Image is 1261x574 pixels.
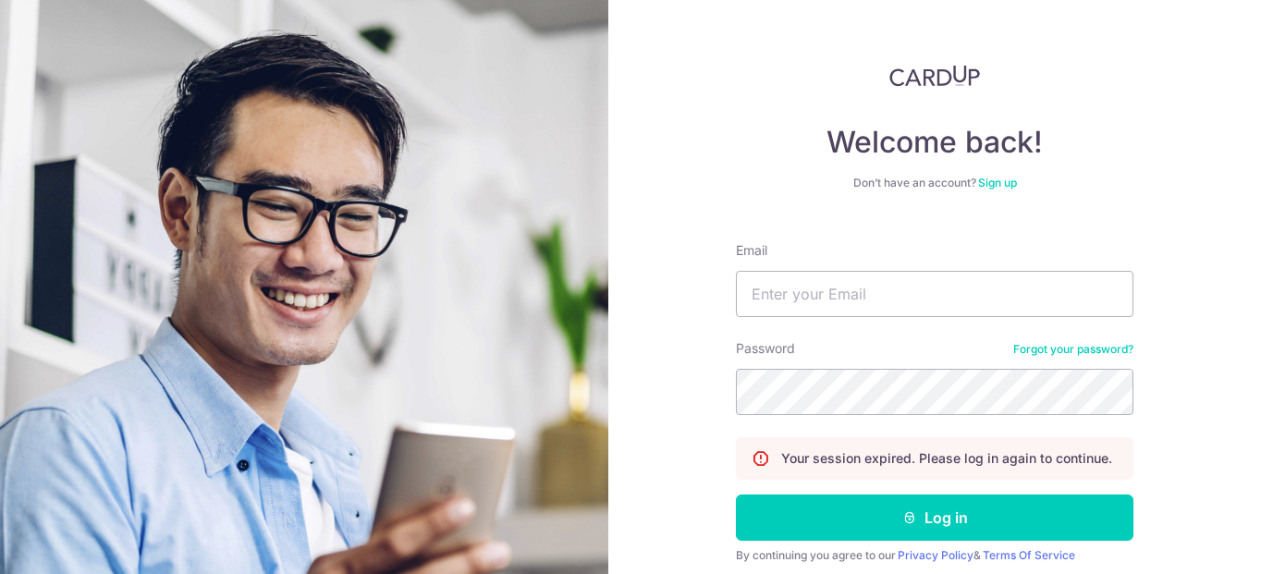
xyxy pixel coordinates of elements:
[1013,342,1133,357] a: Forgot your password?
[736,495,1133,541] button: Log in
[736,176,1133,190] div: Don’t have an account?
[736,548,1133,563] div: By continuing you agree to our &
[898,548,973,562] a: Privacy Policy
[889,65,980,87] img: CardUp Logo
[736,271,1133,317] input: Enter your Email
[983,548,1075,562] a: Terms Of Service
[978,176,1017,189] a: Sign up
[736,241,767,260] label: Email
[736,339,795,358] label: Password
[736,124,1133,161] h4: Welcome back!
[781,449,1112,468] p: Your session expired. Please log in again to continue.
